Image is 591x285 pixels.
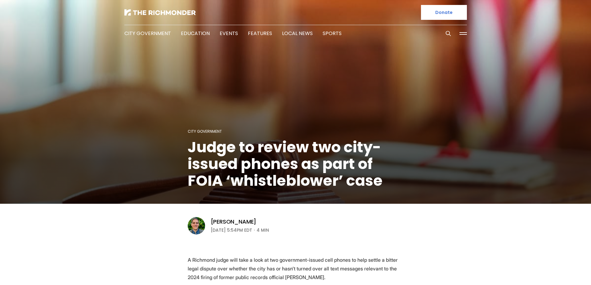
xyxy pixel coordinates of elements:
a: Donate [421,5,467,20]
h1: Judge to review two city-issued phones as part of FOIA ‘whistleblower’ case [188,139,404,189]
a: Features [248,30,272,37]
img: Graham Moomaw [188,217,205,234]
p: A Richmond judge will take a look at two government-issued cell phones to help settle a bitter le... [188,256,404,282]
a: [PERSON_NAME] [211,218,257,225]
a: Local News [282,30,313,37]
a: Events [220,30,238,37]
button: Search this site [444,29,453,38]
a: City Government [124,30,171,37]
img: The Richmonder [124,9,196,16]
time: [DATE] 5:54PM EDT [211,226,252,234]
span: 4 min [257,226,269,234]
iframe: portal-trigger [539,255,591,285]
a: Sports [323,30,342,37]
a: City Government [188,129,222,134]
a: Education [181,30,210,37]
